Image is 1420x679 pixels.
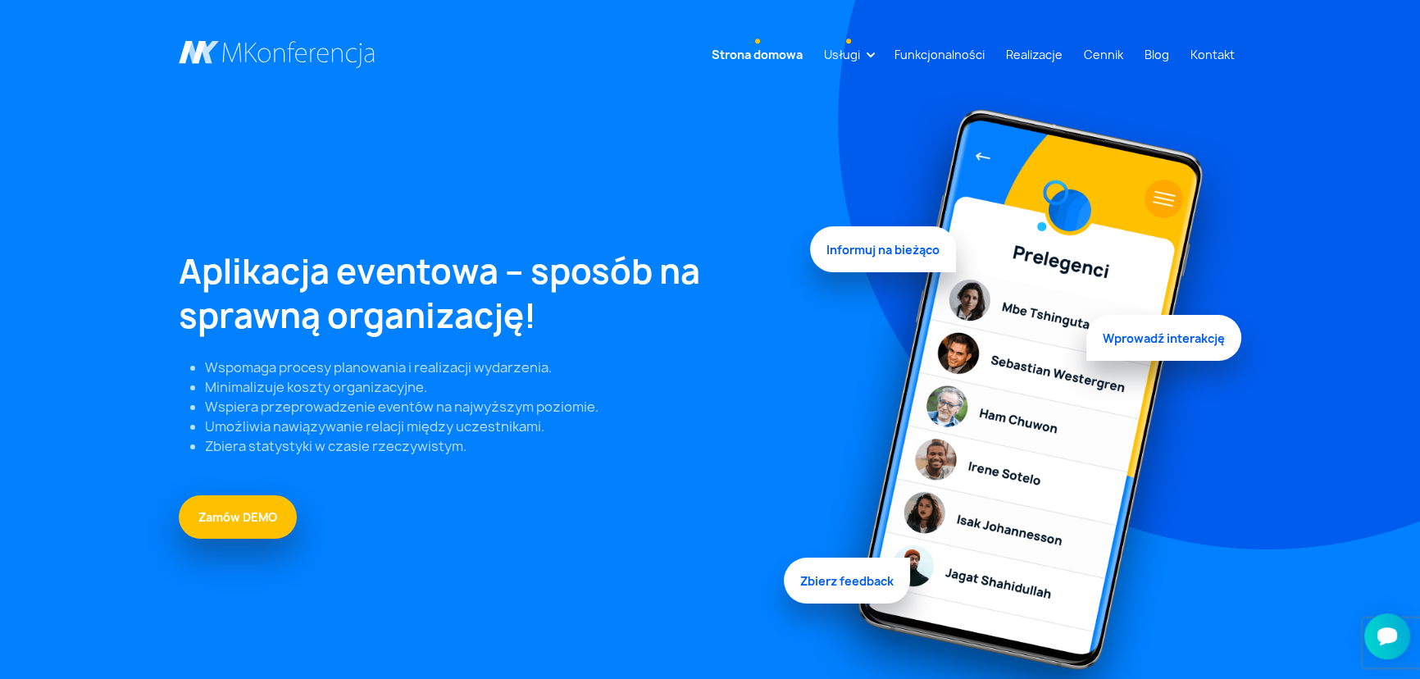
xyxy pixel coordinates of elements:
a: Kontakt [1184,39,1241,70]
a: Cennik [1077,39,1130,70]
a: Realizacje [999,39,1069,70]
li: Wspomaga procesy planowania i realizacji wydarzenia. [205,358,790,377]
li: Wspiera przeprowadzenie eventów na najwyższym poziomie. [205,397,790,417]
a: Blog [1138,39,1176,70]
li: Minimalizuje koszty organizacyjne. [205,377,790,397]
li: Zbiera statystyki w czasie rzeczywistym. [205,436,790,456]
span: Zbierz feedback [784,562,910,608]
iframe: Smartsupp widget button [1364,613,1410,659]
h1: Aplikacja eventowa – sposób na sprawną organizację! [179,249,790,338]
a: Strona domowa [705,39,809,70]
a: Funkcjonalności [888,39,991,70]
span: Wprowadź interakcję [1086,320,1241,366]
a: Usługi [817,39,867,70]
span: Informuj na bieżąco [810,226,956,272]
a: Zamów DEMO [179,495,297,539]
li: Umożliwia nawiązywanie relacji między uczestnikami. [205,417,790,436]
